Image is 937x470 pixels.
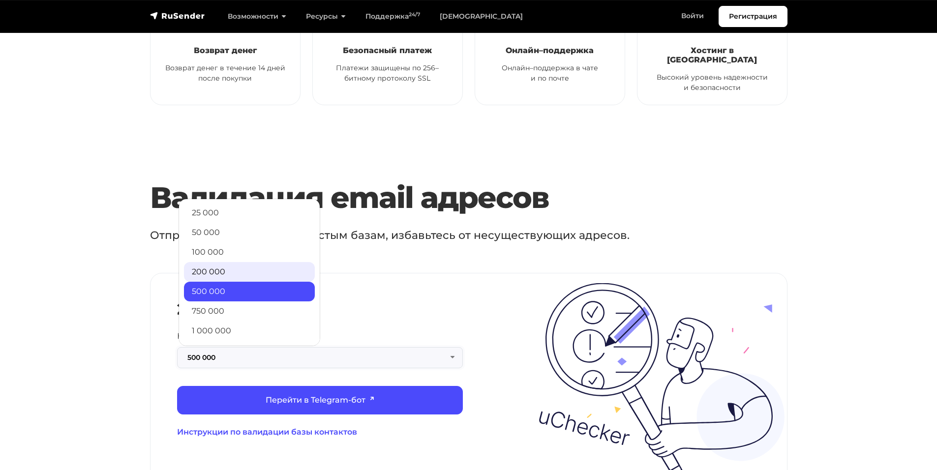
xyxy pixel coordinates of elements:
div: 25 000 ₽ [177,300,249,319]
a: Войти [671,6,714,26]
p: Отправляйте рассылки по чистым базам, избавьтесь от несуществующих адресов. [150,227,708,243]
h6: Онлайн–поддержка [487,46,613,55]
a: 750 000 [184,301,315,321]
a: 200 000 [184,262,315,282]
a: [DEMOGRAPHIC_DATA] [430,6,533,27]
ul: 500 000 [179,199,320,346]
a: 100 000 [184,242,315,262]
h6: Хостинг в [GEOGRAPHIC_DATA] [649,46,775,64]
a: Поддержка24/7 [356,6,430,27]
a: Регистрация [719,6,787,27]
p: Онлайн–поддержка в чате и по почте [487,63,613,84]
img: RuSender [150,11,205,21]
a: Ресурсы [296,6,356,27]
h6: Безопасный платеж [325,46,451,55]
p: Возврат денег в течение 14 дней после покупки [162,63,288,84]
a: 25 000 [184,203,315,223]
button: 500 000 [177,347,463,368]
label: Количество email адресов [177,330,285,342]
sup: 24/7 [409,11,420,18]
a: Инструкции по валидации базы контактов [177,426,463,438]
a: 1 000 000 [184,321,315,341]
p: Платежи защищены по 256–битному протоколу SSL [325,63,451,84]
a: Возможности [218,6,296,27]
h6: Возврат денег [162,46,288,55]
a: 500 000 [184,282,315,301]
p: Высокий уровень надежности и безопасности [649,72,775,93]
a: Перейти в Telegram-бот [177,386,463,414]
a: 50 000 [184,223,315,242]
h3: Валидация email адресов [150,180,733,215]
